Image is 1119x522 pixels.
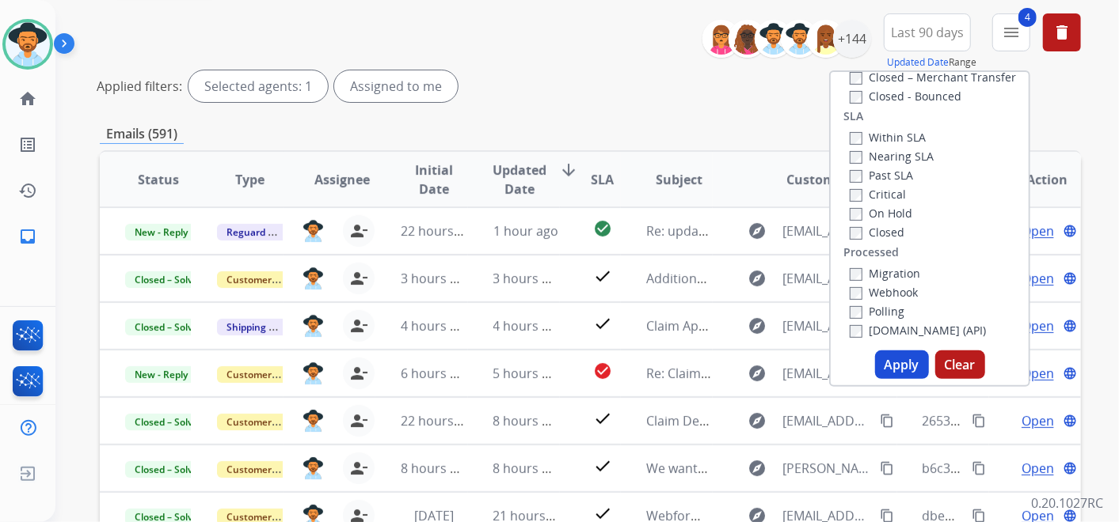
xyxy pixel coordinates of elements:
[972,461,986,475] mat-icon: content_copy
[401,161,466,199] span: Initial Date
[646,412,725,429] span: Claim Denied
[1022,459,1054,478] span: Open
[125,224,197,240] span: New - Reply
[850,225,904,240] label: Closed
[748,269,767,288] mat-icon: explore
[850,91,862,104] input: Closed - Bounced
[493,317,565,335] span: 4 hours ago
[100,124,184,144] p: Emails (591)
[303,315,324,338] img: agent-avatar
[1031,494,1103,513] p: 0.20.1027RC
[782,364,870,383] span: [EMAIL_ADDRESS][DOMAIN_NAME]
[593,409,612,428] mat-icon: check
[850,323,986,338] label: [DOMAIN_NAME] (API)
[972,414,986,428] mat-icon: content_copy
[217,366,320,383] span: Customer Support
[992,13,1030,51] button: 4
[18,89,37,108] mat-icon: home
[97,77,182,96] p: Applied filters:
[493,460,565,477] span: 8 hours ago
[6,22,50,66] img: avatar
[850,306,862,319] input: Polling
[880,461,894,475] mat-icon: content_copy
[217,414,320,430] span: Customer Support
[850,149,934,164] label: Nearing SLA
[493,412,565,429] span: 8 hours ago
[748,459,767,478] mat-icon: explore
[125,414,213,430] span: Closed – Solved
[1022,269,1054,288] span: Open
[303,220,324,243] img: agent-avatar
[593,314,612,333] mat-icon: check
[593,456,612,475] mat-icon: check
[887,56,949,69] button: Updated Date
[850,130,926,145] label: Within SLA
[1052,23,1071,42] mat-icon: delete
[18,181,37,200] mat-icon: history
[935,350,985,379] button: Clear
[833,20,871,58] div: +144
[349,364,368,383] mat-icon: person_remove
[1022,221,1054,240] span: Open
[125,366,197,383] span: New - Reply
[843,108,863,124] label: SLA
[349,269,368,288] mat-icon: person_remove
[1002,23,1021,42] mat-icon: menu
[334,70,458,102] div: Assigned to me
[349,411,368,430] mat-icon: person_remove
[786,170,848,189] span: Customer
[748,411,767,430] mat-icon: explore
[235,170,265,189] span: Type
[314,170,370,189] span: Assignee
[125,461,213,478] span: Closed – Solved
[646,460,879,477] span: We wanted to provide a recent update!
[188,70,328,102] div: Selected agents: 1
[1022,411,1054,430] span: Open
[748,316,767,335] mat-icon: explore
[850,208,862,221] input: On Hold
[1063,271,1077,286] mat-icon: language
[401,222,479,240] span: 22 hours ago
[850,287,862,300] input: Webhook
[850,70,1016,85] label: Closed – Merchant Transfer
[217,224,289,240] span: Reguard CS
[850,170,862,183] input: Past SLA
[401,412,479,429] span: 22 hours ago
[593,219,612,238] mat-icon: check_circle
[646,317,741,335] span: Claim Approved
[850,89,961,104] label: Closed - Bounced
[1022,316,1054,335] span: Open
[591,170,614,189] span: SLA
[401,460,472,477] span: 8 hours ago
[493,270,565,287] span: 3 hours ago
[646,270,782,287] span: Additional information
[217,461,320,478] span: Customer Support
[18,135,37,154] mat-icon: list_alt
[593,267,612,286] mat-icon: check
[782,411,870,430] span: [EMAIL_ADDRESS][DOMAIN_NAME]
[748,364,767,383] mat-icon: explore
[349,316,368,335] mat-icon: person_remove
[401,365,472,382] span: 6 hours ago
[782,221,870,240] span: [EMAIL_ADDRESS][DOMAIN_NAME]
[1063,366,1077,380] mat-icon: language
[656,170,702,189] span: Subject
[349,459,368,478] mat-icon: person_remove
[125,271,213,288] span: Closed – Solved
[748,221,767,240] mat-icon: explore
[646,365,745,382] span: Re: Claim denied
[880,414,894,428] mat-icon: content_copy
[850,189,862,202] input: Critical
[493,222,558,240] span: 1 hour ago
[593,361,612,380] mat-icon: check_circle
[850,151,862,164] input: Nearing SLA
[303,410,324,433] img: agent-avatar
[138,170,179,189] span: Status
[1063,461,1077,475] mat-icon: language
[217,271,320,288] span: Customer Support
[891,29,964,36] span: Last 90 days
[401,317,472,335] span: 4 hours ago
[782,459,870,478] span: [PERSON_NAME][EMAIL_ADDRESS][DOMAIN_NAME]
[349,221,368,240] mat-icon: person_remove
[493,161,547,199] span: Updated Date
